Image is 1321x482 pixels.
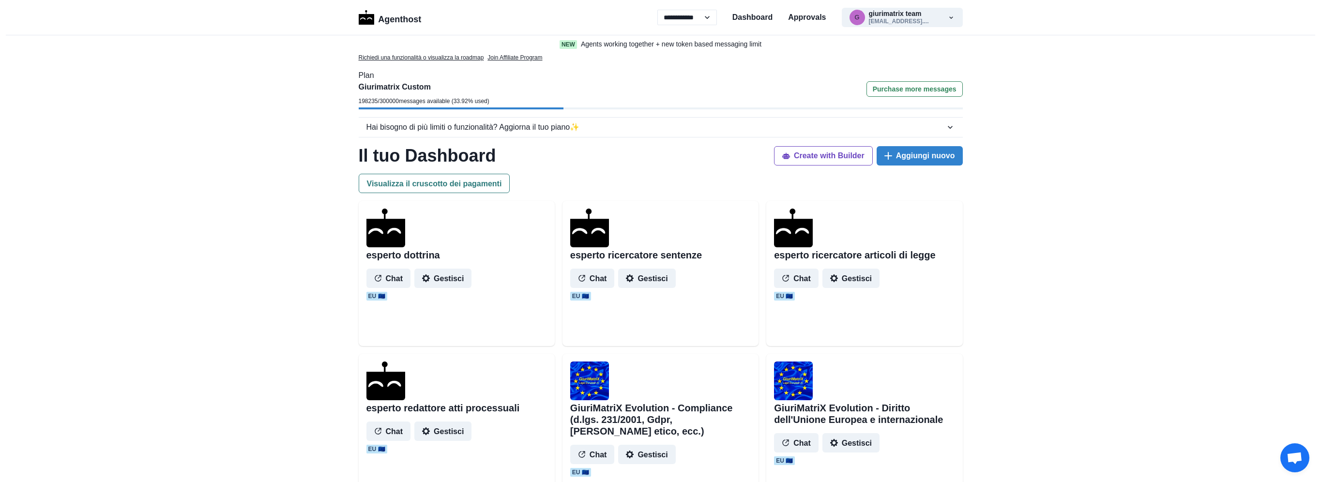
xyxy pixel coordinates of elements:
h1: Il tuo Dashboard [359,145,496,166]
button: Hai bisogno di più limiti o funzionalità? Aggiorna il tuo piano✨ [359,118,963,137]
h2: GiuriMatriX Evolution - Compliance (d.lgs. 231/2001, Gdpr, [PERSON_NAME] etico, ecc.) [570,402,751,437]
button: Gestisci [618,445,675,464]
button: Gestisci [822,433,880,452]
a: NewAgents working together + new token based messaging limit [539,39,782,49]
img: user%2F1706%2F7dea465f-1924-49cc-a643-3e1d40af1abd [774,361,813,400]
a: Richiedi una funzionalità o visualizza la roadmap [359,53,484,62]
button: Chat [366,422,411,441]
h2: esperto dottrina [366,249,440,261]
span: EU 🇪🇺 [366,445,387,453]
button: Gestisci [414,422,471,441]
h2: esperto redattore atti processuali [366,402,520,414]
span: EU 🇪🇺 [774,456,795,465]
button: Chat [774,433,819,452]
span: New [560,40,577,49]
p: Agenthost [378,9,421,26]
button: Chat [774,269,819,288]
img: user%2F1706%2Fc69140c4-d187-40b2-8d31-27057e89bcfe [570,361,609,400]
span: EU 🇪🇺 [366,292,387,301]
p: Agents working together + new token based messaging limit [581,39,761,49]
h2: esperto ricercatore articoli di legge [774,249,935,261]
button: Chat [570,269,615,288]
div: Aprire la chat [1280,443,1309,472]
img: Logo [359,10,375,25]
a: Purchase more messages [866,81,963,107]
img: agenthostmascotdark.ico [366,209,405,247]
img: agenthostmascotdark.ico [570,209,609,247]
div: Hai bisogno di più limiti o funzionalità? Aggiorna il tuo piano ✨ [366,121,945,133]
button: Create with Builder [774,146,873,166]
a: Approvals [788,12,826,23]
button: Gestisci [618,269,675,288]
a: LogoAgenthost [359,9,422,26]
h2: esperto ricercatore sentenze [570,249,702,261]
span: EU 🇪🇺 [570,292,591,301]
a: Dashboard [732,12,773,23]
button: Chat [366,269,411,288]
span: EU 🇪🇺 [774,292,795,301]
button: Aggiungi nuovo [877,146,963,166]
h2: GiuriMatriX Evolution - Diritto dell'Unione Europea e internazionale [774,402,955,425]
p: Plan [359,70,963,81]
button: Purchase more messages [866,81,963,97]
span: EU 🇪🇺 [570,468,591,477]
p: Giurimatrix Custom [359,81,489,93]
button: Chat [570,445,615,464]
a: Join Affiliate Program [487,53,542,62]
button: Gestisci [822,269,880,288]
img: agenthostmascotdark.ico [774,209,813,247]
p: 198235 / 300000 messages available ( 33.92 % used) [359,97,489,105]
img: agenthostmascotdark.ico [366,361,405,400]
button: giurimatrix@gmail.comgiurimatrix team[EMAIL_ADDRESS].... [842,8,963,27]
button: Gestisci [414,269,471,288]
button: Visualizza il cruscotto dei pagamenti [359,174,510,193]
